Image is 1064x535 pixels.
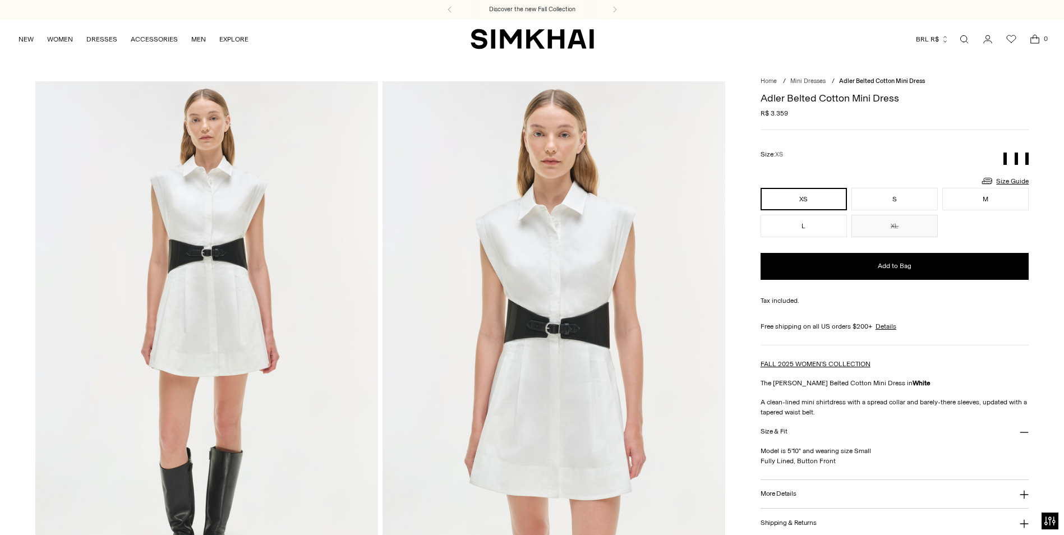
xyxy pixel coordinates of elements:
a: Open search modal [953,28,975,50]
span: R$ 3.359 [761,108,788,118]
button: Add to Bag [761,253,1029,280]
span: Adler Belted Cotton Mini Dress [839,77,925,85]
span: XS [775,151,783,158]
p: Model is 5'10" and wearing size Small Fully Lined, Button Front [761,446,1029,466]
div: / [783,77,786,86]
div: Free shipping on all US orders $200+ [761,321,1029,331]
div: / [832,77,835,86]
button: More Details [761,480,1029,509]
a: WOMEN [47,27,73,52]
a: Wishlist [1000,28,1022,50]
span: 0 [1040,34,1051,44]
label: Size: [761,149,783,160]
h1: Adler Belted Cotton Mini Dress [761,93,1029,103]
button: XS [761,188,847,210]
a: Home [761,77,777,85]
a: Open cart modal [1024,28,1046,50]
button: BRL R$ [916,27,949,52]
a: ACCESSORIES [131,27,178,52]
a: Go to the account page [977,28,999,50]
a: EXPLORE [219,27,248,52]
h3: Size & Fit [761,428,787,435]
a: Details [876,321,896,331]
button: M [942,188,1029,210]
a: Mini Dresses [790,77,826,85]
a: NEW [19,27,34,52]
nav: breadcrumbs [761,77,1029,86]
a: SIMKHAI [471,28,594,50]
a: Size Guide [980,174,1029,188]
div: Tax included. [761,296,1029,306]
button: XL [851,215,938,237]
h3: More Details [761,490,796,497]
a: Discover the new Fall Collection [489,5,575,14]
span: Add to Bag [878,261,911,271]
p: The [PERSON_NAME] Belted Cotton Mini Dress in [761,378,1029,388]
a: MEN [191,27,206,52]
h3: Shipping & Returns [761,519,817,527]
button: Size & Fit [761,417,1029,446]
a: DRESSES [86,27,117,52]
button: S [851,188,938,210]
a: FALL 2025 WOMEN'S COLLECTION [761,360,870,368]
strong: White [913,379,931,387]
button: L [761,215,847,237]
p: A clean-lined mini shirtdress with a spread collar and barely-there sleeves, updated with a taper... [761,397,1029,417]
